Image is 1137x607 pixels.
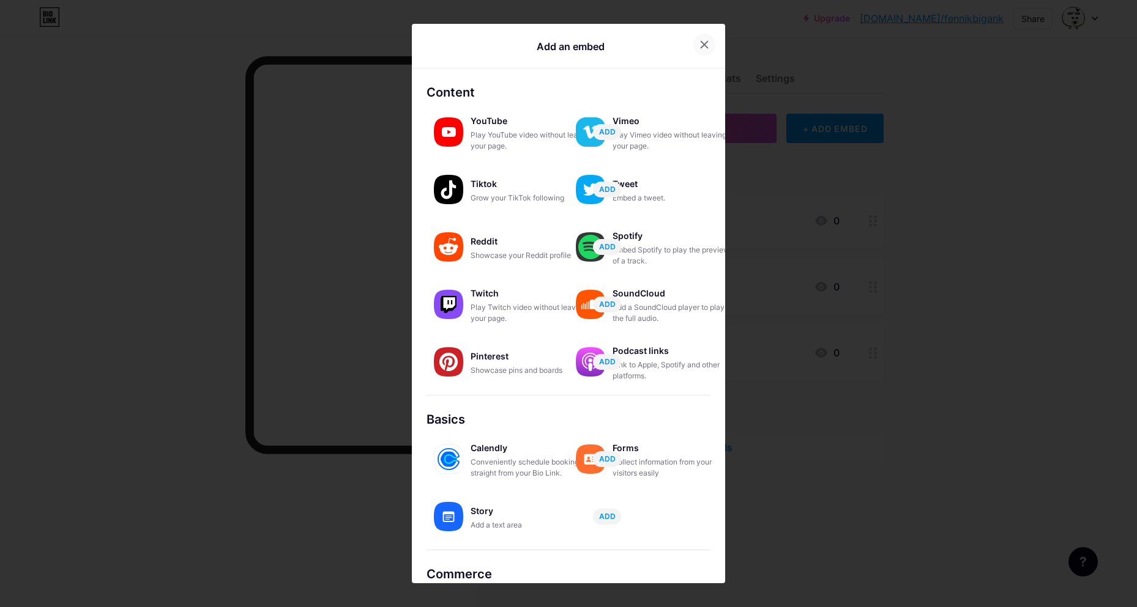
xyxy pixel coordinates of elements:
[593,124,621,140] button: ADD
[471,175,593,193] div: Tiktok
[471,250,593,261] div: Showcase your Reddit profile
[613,112,735,130] div: Vimeo
[427,410,710,429] div: Basics
[434,232,463,262] img: reddit
[613,193,735,204] div: Embed a tweet.
[593,296,621,312] button: ADD
[593,451,621,467] button: ADD
[434,175,463,204] img: tiktok
[599,356,616,367] span: ADD
[599,454,616,464] span: ADD
[613,359,735,381] div: Link to Apple, Spotify and other platforms.
[599,127,616,137] span: ADD
[576,444,605,474] img: forms
[599,299,616,309] span: ADD
[471,348,593,365] div: Pinterest
[434,290,463,319] img: twitch
[434,444,463,474] img: calendly
[434,502,463,531] img: story
[576,175,605,204] img: twitter
[613,285,735,302] div: SoundCloud
[576,232,605,262] img: spotify
[471,233,593,250] div: Reddit
[599,241,616,252] span: ADD
[471,112,593,130] div: YouTube
[613,457,735,479] div: Collect information from your visitors easily
[537,39,605,54] div: Add an embed
[613,342,735,359] div: Podcast links
[471,457,593,479] div: Conveniently schedule bookings straight from your Bio Link.
[613,440,735,457] div: Forms
[471,193,593,204] div: Grow your TikTok following
[613,302,735,324] div: Add a SoundCloud player to play the full audio.
[434,347,463,377] img: pinterest
[471,130,593,152] div: Play YouTube video without leaving your page.
[593,182,621,197] button: ADD
[599,511,616,521] span: ADD
[613,227,735,245] div: Spotify
[427,565,710,583] div: Commerce
[576,290,605,319] img: soundcloud
[471,285,593,302] div: Twitch
[471,502,593,520] div: Story
[599,184,616,194] span: ADD
[471,302,593,324] div: Play Twitch video without leaving your page.
[593,354,621,370] button: ADD
[576,117,605,147] img: vimeo
[427,83,710,101] div: Content
[613,130,735,152] div: Play Vimeo video without leaving your page.
[434,117,463,147] img: youtube
[471,520,593,531] div: Add a text area
[471,440,593,457] div: Calendly
[593,239,621,255] button: ADD
[576,347,605,377] img: podcastlinks
[593,509,621,524] button: ADD
[471,365,593,376] div: Showcase pins and boards
[613,245,735,267] div: Embed Spotify to play the preview of a track.
[613,175,735,193] div: Tweet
